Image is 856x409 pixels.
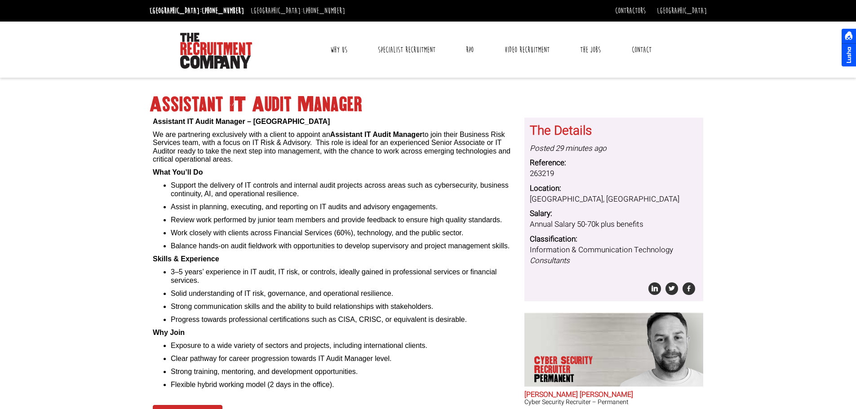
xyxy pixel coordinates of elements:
[248,4,347,18] li: [GEOGRAPHIC_DATA]:
[303,6,345,16] a: [PHONE_NUMBER]
[530,194,698,205] dd: [GEOGRAPHIC_DATA], [GEOGRAPHIC_DATA]
[617,312,703,387] img: John James Baird does Cyber Security Recruiter Permanent
[171,290,518,298] li: Solid understanding of IT risk, governance, and operational resilience.
[615,6,646,16] a: Contractors
[153,255,219,263] b: Skills & Experience
[153,168,203,176] b: What You’ll Do
[530,158,698,168] dt: Reference:
[371,39,442,61] a: Specialist Recruitment
[153,131,518,164] p: We are partnering exclusively with a client to appoint an to join their Business Risk Services te...
[530,124,698,138] h3: The Details
[534,356,603,383] p: Cyber Security Recruiter
[530,208,698,219] dt: Salary:
[530,245,698,267] dd: Information & Communication Technology
[625,39,658,61] a: Contact
[530,219,698,230] dd: Annual Salary 50-70k plus benefits
[657,6,707,16] a: [GEOGRAPHIC_DATA]
[524,399,703,405] h3: Cyber Security Recruiter – Permanent
[171,229,518,237] li: Work closely with clients across Financial Services (60%), technology, and the public sector.
[171,368,518,376] li: Strong training, mentoring, and development opportunities.
[530,168,698,179] dd: 263219
[180,33,252,69] img: The Recruitment Company
[524,391,703,399] h2: [PERSON_NAME] [PERSON_NAME]
[498,39,556,61] a: Video Recruitment
[153,329,185,336] b: Why Join
[150,97,707,113] h1: Assistant IT Audit Manager
[573,39,608,61] a: The Jobs
[171,216,518,224] li: Review work performed by junior team members and provide feedback to ensure high quality standards.
[153,118,330,125] b: Assistant IT Audit Manager – [GEOGRAPHIC_DATA]
[202,6,244,16] a: [PHONE_NUMBER]
[530,234,698,245] dt: Classification:
[530,143,607,154] i: Posted 29 minutes ago
[171,181,518,198] li: Support the delivery of IT controls and internal audit projects across areas such as cybersecurit...
[530,183,698,194] dt: Location:
[171,381,518,389] li: Flexible hybrid working model (2 days in the office).
[459,39,480,61] a: RPO
[171,303,518,311] li: Strong communication skills and the ability to build relationships with stakeholders.
[171,316,518,324] li: Progress towards professional certifications such as CISA, CRISC, or equivalent is desirable.
[171,342,518,350] li: Exposure to a wide variety of sectors and projects, including international clients.
[330,131,423,138] b: Assistant IT Audit Manager
[171,355,518,363] li: Clear pathway for career progression towards IT Audit Manager level.
[324,39,354,61] a: Why Us
[171,203,518,211] li: Assist in planning, executing, and reporting on IT audits and advisory engagements.
[147,4,246,18] li: [GEOGRAPHIC_DATA]:
[171,268,518,285] li: 3–5 years’ experience in IT audit, IT risk, or controls, ideally gained in professional services ...
[530,255,570,266] i: Consultants
[534,374,603,383] span: Permanent
[171,242,518,250] li: Balance hands-on audit fieldwork with opportunities to develop supervisory and project management...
